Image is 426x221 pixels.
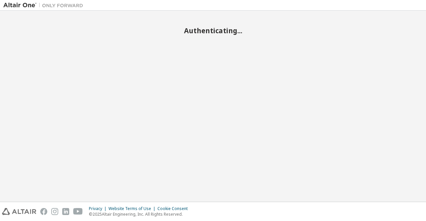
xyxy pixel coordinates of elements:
p: © 2025 Altair Engineering, Inc. All Rights Reserved. [89,211,192,217]
img: youtube.svg [73,208,83,215]
h2: Authenticating... [3,26,423,35]
img: altair_logo.svg [2,208,36,215]
div: Cookie Consent [157,206,192,211]
img: Altair One [3,2,87,9]
img: facebook.svg [40,208,47,215]
img: instagram.svg [51,208,58,215]
img: linkedin.svg [62,208,69,215]
div: Privacy [89,206,108,211]
div: Website Terms of Use [108,206,157,211]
